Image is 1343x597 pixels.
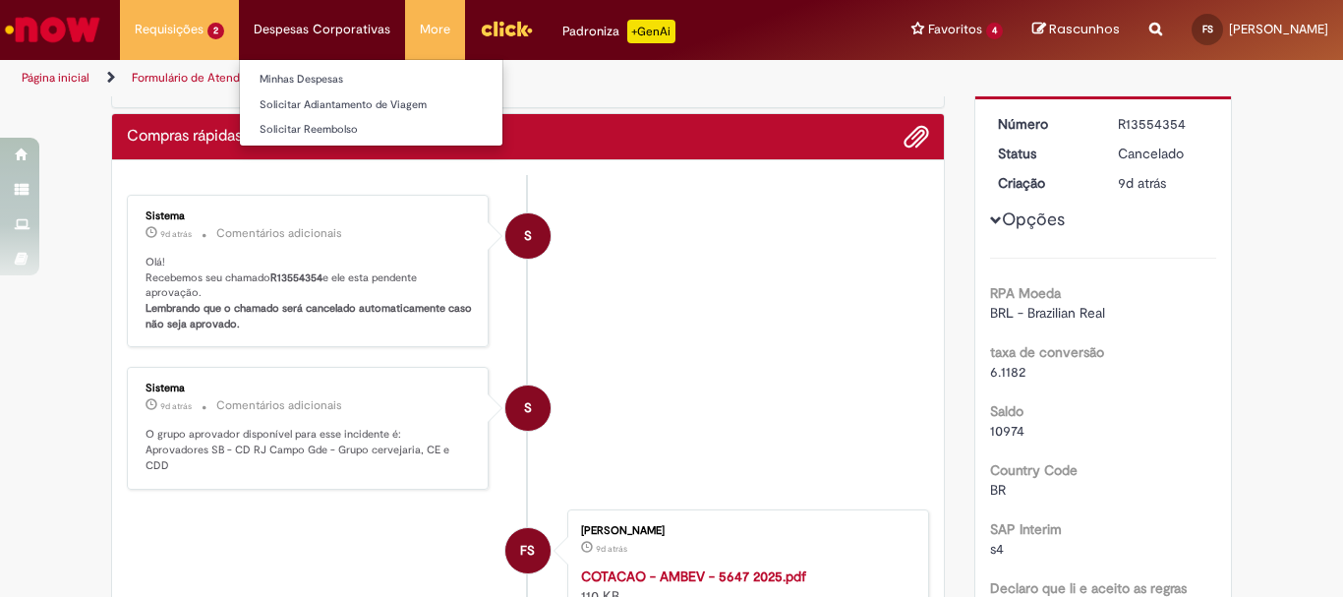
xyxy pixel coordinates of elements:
a: Página inicial [22,70,89,86]
div: Sistema [146,210,473,222]
button: Adicionar anexos [904,124,929,149]
div: System [505,213,551,259]
p: +GenAi [627,20,675,43]
span: 6.1182 [990,363,1025,381]
div: System [505,386,551,431]
span: 4 [986,23,1003,39]
div: Flavio Augusto Da Silva Santos [505,528,551,573]
div: Padroniza [562,20,675,43]
time: 22/09/2025 10:52:08 [160,400,192,412]
ul: Despesas Corporativas [239,59,503,147]
span: Rascunhos [1049,20,1120,38]
span: S [524,385,532,432]
span: 9d atrás [1118,174,1166,192]
span: 9d atrás [596,543,627,555]
div: Sistema [146,383,473,394]
small: Comentários adicionais [216,225,342,242]
span: Requisições [135,20,204,39]
div: Cancelado [1118,144,1209,163]
time: 22/09/2025 10:51:59 [1118,174,1166,192]
b: SAP Interim [990,520,1062,538]
b: taxa de conversão [990,343,1104,361]
div: 22/09/2025 10:51:59 [1118,173,1209,193]
dt: Número [983,114,1104,134]
span: 9d atrás [160,228,192,240]
small: Comentários adicionais [216,397,342,414]
time: 22/09/2025 10:51:56 [596,543,627,555]
a: Solicitar Reembolso [240,119,502,141]
dt: Criação [983,173,1104,193]
span: [PERSON_NAME] [1229,21,1328,37]
span: FS [520,527,535,574]
h2: Compras rápidas (Speed Buy) Histórico de tíquete [127,128,330,146]
img: ServiceNow [2,10,103,49]
a: Solicitar Adiantamento de Viagem [240,94,502,116]
p: O grupo aprovador disponível para esse incidente é: Aprovadores SB - CD RJ Campo Gde - Grupo cerv... [146,427,473,473]
a: Rascunhos [1032,21,1120,39]
p: Olá! Recebemos seu chamado e ele esta pendente aprovação. [146,255,473,332]
b: Country Code [990,461,1078,479]
span: 9d atrás [160,400,192,412]
span: BR [990,481,1006,499]
dt: Status [983,144,1104,163]
b: RPA Moeda [990,284,1061,302]
a: Minhas Despesas [240,69,502,90]
img: click_logo_yellow_360x200.png [480,14,533,43]
a: Formulário de Atendimento [132,70,277,86]
div: R13554354 [1118,114,1209,134]
span: Despesas Corporativas [254,20,390,39]
span: FS [1202,23,1213,35]
span: BRL - Brazilian Real [990,304,1105,322]
a: COTACAO - AMBEV - 5647 2025.pdf [581,567,806,585]
span: s4 [990,540,1004,558]
ul: Trilhas de página [15,60,881,96]
span: More [420,20,450,39]
span: S [524,212,532,260]
span: 2 [207,23,224,39]
b: Lembrando que o chamado será cancelado automaticamente caso não seja aprovado. [146,301,475,331]
div: [PERSON_NAME] [581,525,908,537]
b: Saldo [990,402,1023,420]
b: R13554354 [270,270,322,285]
span: Favoritos [928,20,982,39]
time: 22/09/2025 10:52:11 [160,228,192,240]
span: 10974 [990,422,1024,440]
